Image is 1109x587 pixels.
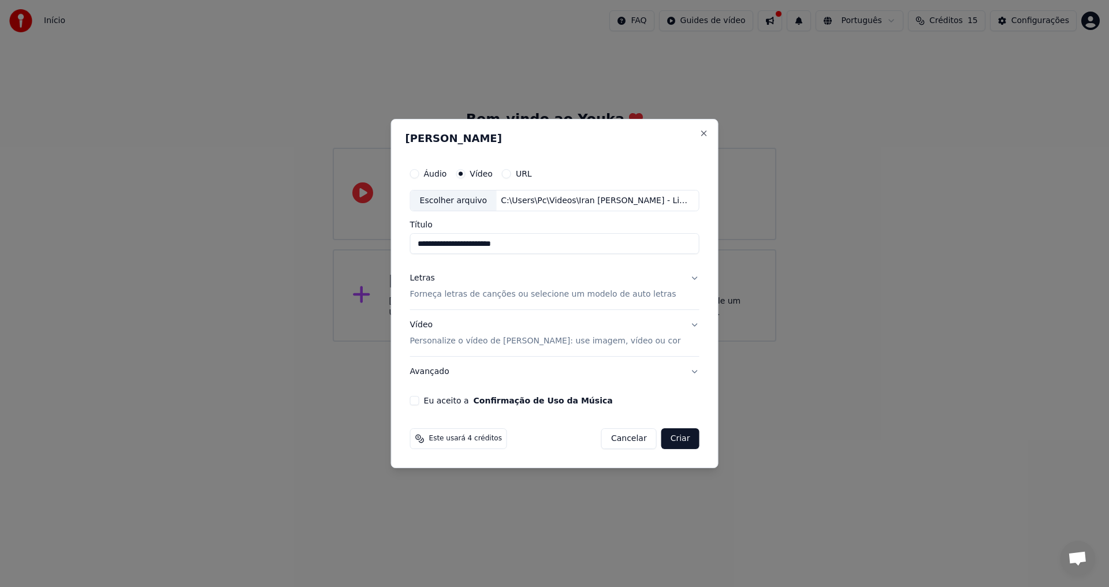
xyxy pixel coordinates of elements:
button: Eu aceito a [474,397,613,405]
label: Vídeo [470,170,493,178]
button: LetrasForneça letras de canções ou selecione um modelo de auto letras [410,264,699,310]
label: URL [516,170,532,178]
button: VídeoPersonalize o vídeo de [PERSON_NAME]: use imagem, vídeo ou cor [410,311,699,357]
div: Vídeo [410,320,681,347]
h2: [PERSON_NAME] [405,133,704,144]
button: Cancelar [601,428,657,449]
div: C:\Users\Pc\Videos\Iran [PERSON_NAME] - Live Oficial.mp4 [496,195,693,207]
p: Forneça letras de canções ou selecione um modelo de auto letras [410,289,676,301]
span: Este usará 4 créditos [429,434,502,443]
div: Escolher arquivo [411,190,497,211]
p: Personalize o vídeo de [PERSON_NAME]: use imagem, vídeo ou cor [410,335,681,347]
div: Letras [410,273,435,285]
label: Áudio [424,170,447,178]
button: Avançado [410,357,699,387]
label: Título [410,221,699,229]
button: Criar [661,428,699,449]
label: Eu aceito a [424,397,613,405]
